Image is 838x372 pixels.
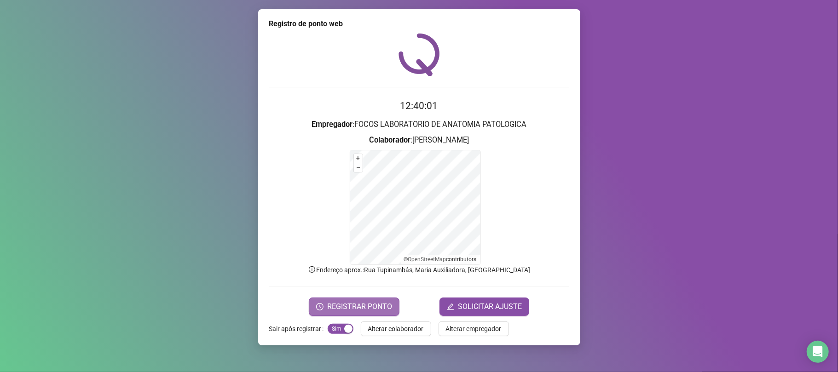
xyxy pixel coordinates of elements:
[458,301,522,312] span: SOLICITAR AJUSTE
[354,163,363,172] button: –
[447,303,454,310] span: edit
[316,303,324,310] span: clock-circle
[446,324,502,334] span: Alterar empregador
[269,119,569,131] h3: : FOCOS LABORATORIO DE ANATOMIA PATOLOGICA
[309,298,399,316] button: REGISTRAR PONTO
[308,265,316,274] span: info-circle
[269,18,569,29] div: Registro de ponto web
[404,256,478,263] li: © contributors.
[369,136,410,144] strong: Colaborador
[354,154,363,163] button: +
[439,321,509,336] button: Alterar empregador
[269,134,569,146] h3: : [PERSON_NAME]
[312,120,353,129] strong: Empregador
[399,33,440,76] img: QRPoint
[361,321,431,336] button: Alterar colaborador
[327,301,392,312] span: REGISTRAR PONTO
[408,256,446,263] a: OpenStreetMap
[807,341,829,363] div: Open Intercom Messenger
[269,321,328,336] label: Sair após registrar
[439,298,529,316] button: editSOLICITAR AJUSTE
[400,100,438,111] time: 12:40:01
[368,324,424,334] span: Alterar colaborador
[269,265,569,275] p: Endereço aprox. : Rua Tupinambás, Maria Auxiliadora, [GEOGRAPHIC_DATA]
